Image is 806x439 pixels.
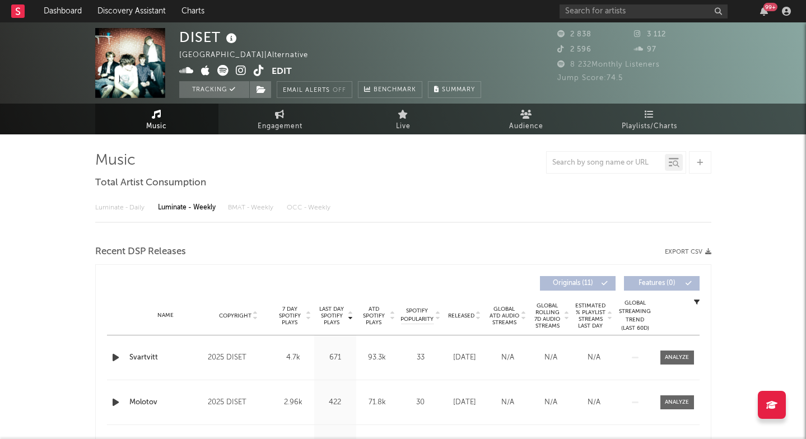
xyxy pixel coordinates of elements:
a: Playlists/Charts [588,104,711,134]
span: Last Day Spotify Plays [317,306,347,326]
span: Global ATD Audio Streams [489,306,520,326]
div: DISET [179,28,240,46]
div: N/A [532,352,570,363]
span: 3 112 [634,31,666,38]
div: 30 [401,397,440,408]
a: Audience [465,104,588,134]
div: 93.3k [359,352,395,363]
button: Tracking [179,81,249,98]
a: Molotov [129,397,203,408]
span: ATD Spotify Plays [359,306,389,326]
div: N/A [575,352,613,363]
a: Live [342,104,465,134]
span: Copyright [219,312,251,319]
a: Benchmark [358,81,422,98]
div: 99 + [763,3,777,11]
span: 2 838 [557,31,591,38]
div: [DATE] [446,352,483,363]
span: Summary [442,87,475,93]
input: Search for artists [560,4,728,18]
div: N/A [489,397,527,408]
span: Benchmark [374,83,416,97]
div: 422 [317,397,353,408]
span: 97 [634,46,656,53]
a: Engagement [218,104,342,134]
span: Global Rolling 7D Audio Streams [532,302,563,329]
button: Features(0) [624,276,700,291]
em: Off [333,87,346,94]
span: Jump Score: 74.5 [557,74,623,82]
span: Recent DSP Releases [95,245,186,259]
span: Spotify Popularity [400,307,434,324]
button: Export CSV [665,249,711,255]
div: 33 [401,352,440,363]
div: N/A [532,397,570,408]
span: Audience [509,120,543,133]
span: Originals ( 11 ) [547,280,599,287]
button: Edit [272,65,292,79]
div: 71.8k [359,397,395,408]
span: Live [396,120,411,133]
button: Summary [428,81,481,98]
div: 2025 DISET [208,396,269,409]
div: N/A [575,397,613,408]
div: [DATE] [446,397,483,408]
span: Playlists/Charts [622,120,677,133]
span: 2 596 [557,46,591,53]
span: 8 232 Monthly Listeners [557,61,660,68]
button: Originals(11) [540,276,616,291]
span: Released [448,312,474,319]
button: 99+ [760,7,768,16]
span: Music [146,120,167,133]
span: Engagement [258,120,302,133]
span: 7 Day Spotify Plays [275,306,305,326]
div: Luminate - Weekly [158,198,217,217]
div: [GEOGRAPHIC_DATA] | Alternative [179,49,321,62]
div: 2025 DISET [208,351,269,365]
button: Email AlertsOff [277,81,352,98]
div: N/A [489,352,527,363]
a: Music [95,104,218,134]
span: Total Artist Consumption [95,176,206,190]
div: 4.7k [275,352,311,363]
div: Global Streaming Trend (Last 60D) [618,299,652,333]
div: 2.96k [275,397,311,408]
span: Features ( 0 ) [631,280,683,287]
input: Search by song name or URL [547,158,665,167]
a: Svartvitt [129,352,203,363]
span: Estimated % Playlist Streams Last Day [575,302,606,329]
div: 671 [317,352,353,363]
div: Name [129,311,203,320]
